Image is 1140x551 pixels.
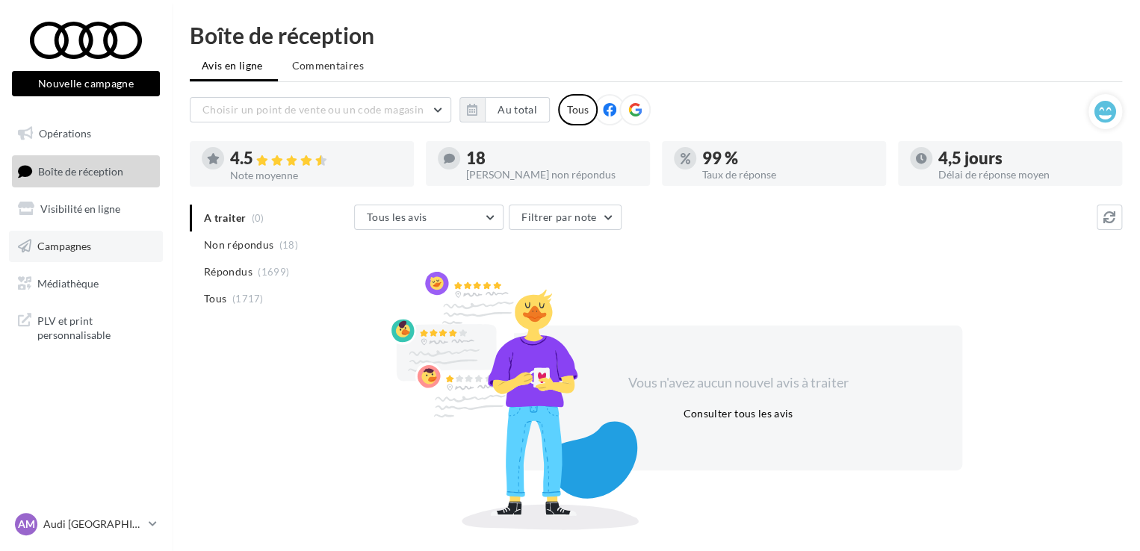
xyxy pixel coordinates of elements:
div: Taux de réponse [702,169,874,180]
a: Campagnes [9,231,163,262]
div: Vous n'avez aucun nouvel avis à traiter [610,373,867,393]
span: Tous [204,291,226,306]
div: Note moyenne [230,170,402,181]
div: 99 % [702,150,874,166]
button: Filtrer par note [509,205,622,230]
span: Commentaires [292,58,364,73]
span: Opérations [39,127,91,140]
button: Nouvelle campagne [12,71,160,96]
div: 4,5 jours [938,150,1110,166]
span: PLV et print personnalisable [37,311,154,343]
div: Boîte de réception [190,24,1122,46]
span: (18) [279,239,298,251]
span: Médiathèque [37,276,99,289]
button: Au total [459,97,550,122]
span: Campagnes [37,240,91,252]
div: Tous [558,94,598,125]
span: AM [18,517,35,532]
span: (1717) [232,293,264,305]
div: 18 [466,150,638,166]
a: Médiathèque [9,268,163,299]
span: (1699) [258,266,289,278]
span: Non répondus [204,237,273,252]
div: [PERSON_NAME] non répondus [466,169,638,180]
span: Visibilité en ligne [40,202,120,215]
button: Consulter tous les avis [677,405,799,423]
a: Visibilité en ligne [9,193,163,225]
button: Au total [485,97,550,122]
a: Boîte de réception [9,155,163,187]
button: Tous les avis [354,205,504,230]
p: Audi [GEOGRAPHIC_DATA] [43,517,143,532]
a: AM Audi [GEOGRAPHIC_DATA] [12,510,160,538]
span: Boîte de réception [38,164,123,177]
div: Délai de réponse moyen [938,169,1110,180]
a: PLV et print personnalisable [9,305,163,349]
button: Choisir un point de vente ou un code magasin [190,97,451,122]
span: Tous les avis [367,211,427,223]
span: Répondus [204,264,253,279]
span: Choisir un point de vente ou un code magasin [202,103,424,116]
div: 4.5 [230,150,402,167]
a: Opérations [9,118,163,149]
